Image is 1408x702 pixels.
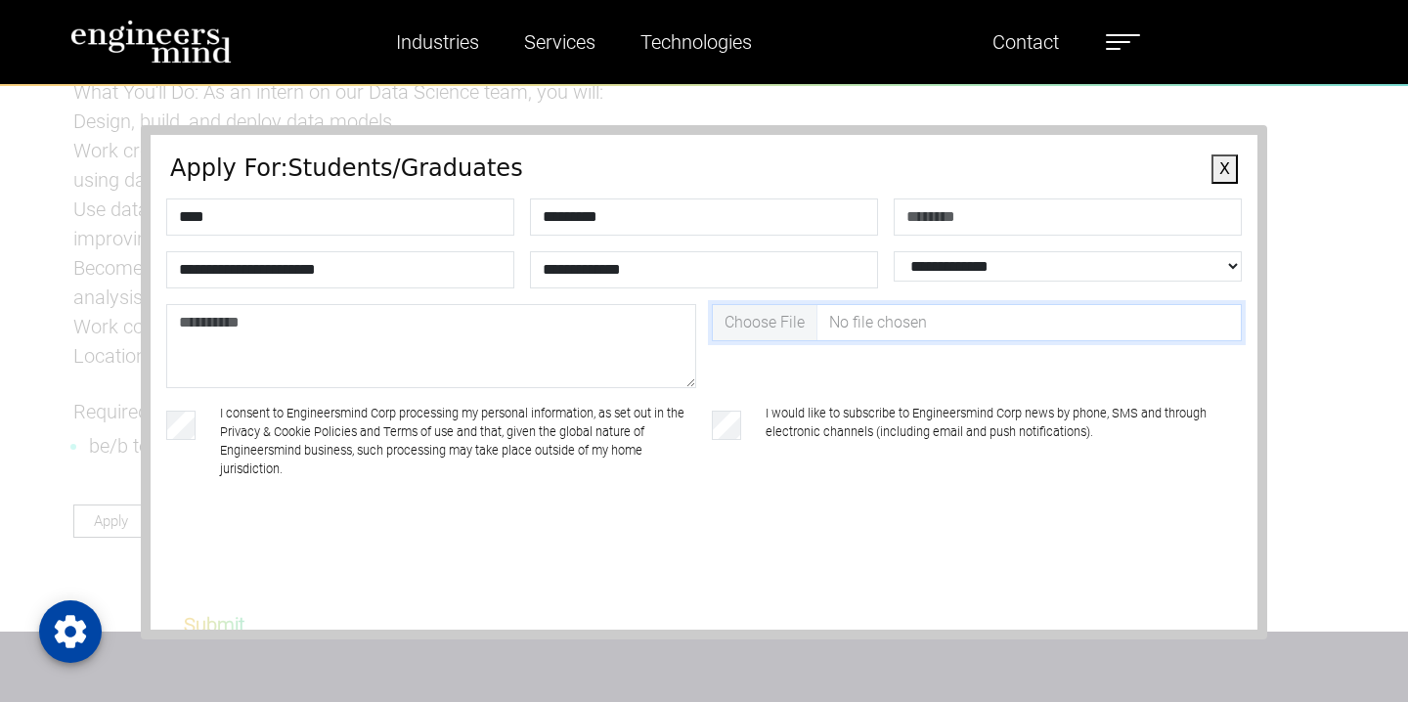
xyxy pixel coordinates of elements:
[388,20,487,65] a: Industries
[170,528,467,604] iframe: reCAPTCHA
[1211,154,1238,184] button: X
[766,404,1242,479] label: I would like to subscribe to Engineersmind Corp news by phone, SMS and through electronic channel...
[516,20,603,65] a: Services
[633,20,760,65] a: Technologies
[985,20,1067,65] a: Contact
[170,154,1238,183] h4: Apply For: Students/Graduates
[220,404,696,479] label: I consent to Engineersmind Corp processing my personal information, as set out in the Privacy & C...
[70,20,232,64] img: logo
